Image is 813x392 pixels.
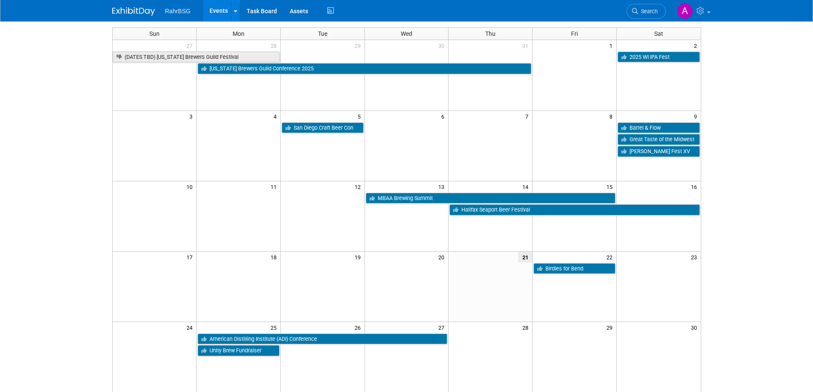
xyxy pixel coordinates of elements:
[270,252,280,262] span: 18
[273,111,280,122] span: 4
[437,252,448,262] span: 20
[186,322,196,333] span: 24
[522,322,532,333] span: 28
[354,40,364,51] span: 29
[186,40,196,51] span: 27
[354,322,364,333] span: 26
[440,111,448,122] span: 6
[693,111,701,122] span: 9
[485,30,495,37] span: Thu
[366,193,616,204] a: MBAA Brewing Summit
[618,146,699,157] a: [PERSON_NAME] Fest XV
[198,345,280,356] a: Unity Brew Fundraiser
[437,40,448,51] span: 30
[354,252,364,262] span: 19
[112,7,155,16] img: ExhibitDay
[198,63,531,74] a: [US_STATE] Brewers Guild Conference 2025
[198,334,448,345] a: American Distilling Institute (ADI) Conference
[270,40,280,51] span: 28
[357,111,364,122] span: 5
[693,40,701,51] span: 2
[609,111,616,122] span: 8
[525,111,532,122] span: 7
[618,52,699,63] a: 2025 WI IPA Fest
[113,52,280,63] a: (DATES TBD) [US_STATE] Brewers Guild Festival
[189,111,196,122] span: 3
[270,181,280,192] span: 11
[149,30,160,37] span: Sun
[282,122,364,134] a: San Diego Craft Beer Con
[165,8,191,15] span: RahrBSG
[518,252,532,262] span: 21
[690,181,701,192] span: 16
[522,181,532,192] span: 14
[606,252,616,262] span: 22
[401,30,412,37] span: Wed
[437,181,448,192] span: 13
[638,8,658,15] span: Search
[437,322,448,333] span: 27
[186,252,196,262] span: 17
[186,181,196,192] span: 10
[571,30,578,37] span: Fri
[627,4,666,19] a: Search
[354,181,364,192] span: 12
[606,322,616,333] span: 29
[618,134,699,145] a: Great Taste of the Midwest
[606,181,616,192] span: 15
[690,252,701,262] span: 23
[618,122,699,134] a: Barrel & Flow
[522,40,532,51] span: 31
[233,30,245,37] span: Mon
[677,3,693,19] img: Anna-Lisa Brewer
[270,322,280,333] span: 25
[449,204,699,215] a: Halifax Seaport Beer Festival
[318,30,327,37] span: Tue
[533,263,615,274] a: Birdies for Bend
[654,30,663,37] span: Sat
[609,40,616,51] span: 1
[690,322,701,333] span: 30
